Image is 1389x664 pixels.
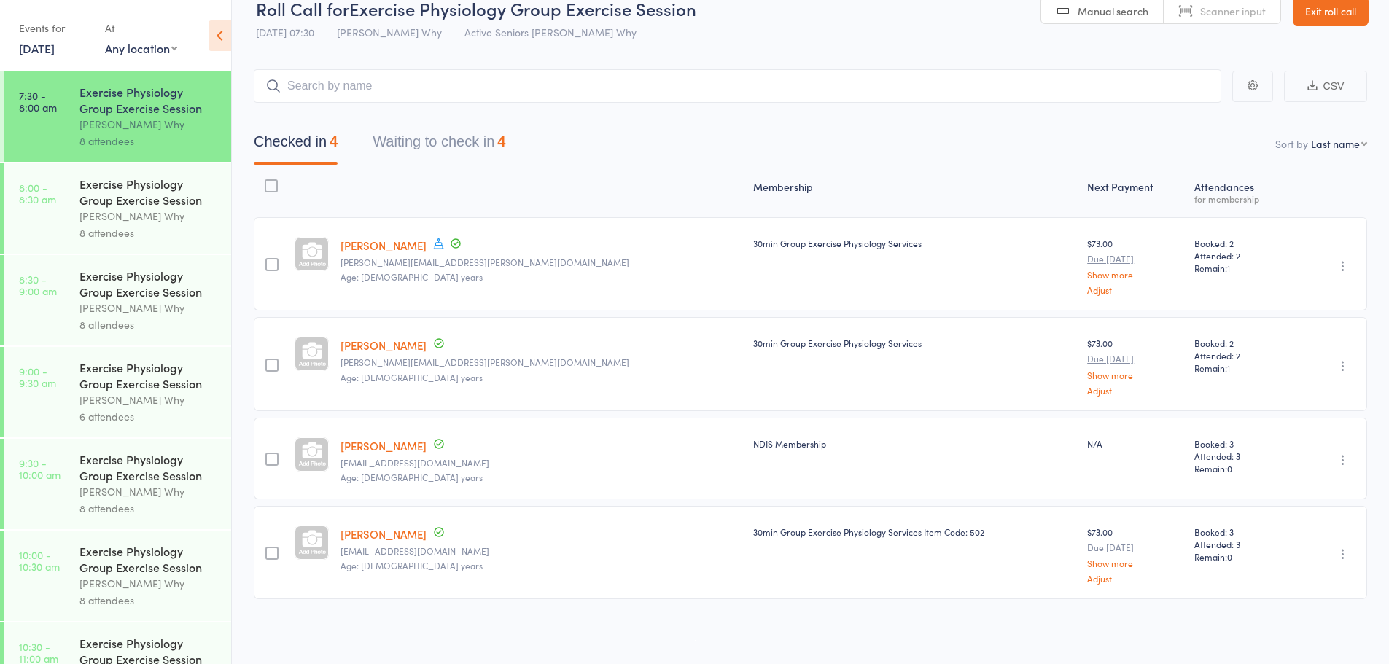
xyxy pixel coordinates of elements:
[1194,237,1288,249] span: Booked: 2
[341,526,427,542] a: [PERSON_NAME]
[79,300,219,316] div: [PERSON_NAME] Why
[79,267,219,300] div: Exercise Physiology Group Exercise Session
[341,257,742,267] small: daryla.alexander@gmail.com
[4,531,231,621] a: 10:00 -10:30 amExercise Physiology Group Exercise Session[PERSON_NAME] Why8 attendees
[497,133,505,149] div: 4
[341,270,483,283] span: Age: [DEMOGRAPHIC_DATA] years
[1227,262,1230,274] span: 1
[330,133,338,149] div: 4
[1087,270,1183,279] a: Show more
[341,458,742,468] small: johnbackhouse64@gmail.com
[1194,362,1288,374] span: Remain:
[747,172,1081,211] div: Membership
[256,25,314,39] span: [DATE] 07:30
[1194,462,1288,474] span: Remain:
[105,40,177,56] div: Any location
[79,116,219,133] div: [PERSON_NAME] Why
[4,255,231,345] a: 8:30 -9:00 amExercise Physiology Group Exercise Session[PERSON_NAME] Why8 attendees
[1194,249,1288,262] span: Attended: 2
[753,526,1075,538] div: 30min Group Exercise Physiology Services Item Code: 502
[79,391,219,408] div: [PERSON_NAME] Why
[79,224,219,241] div: 8 attendees
[19,273,57,297] time: 8:30 - 9:00 am
[464,25,637,39] span: Active Seniors [PERSON_NAME] Why
[254,69,1221,103] input: Search by name
[79,408,219,425] div: 6 attendees
[341,471,483,483] span: Age: [DEMOGRAPHIC_DATA] years
[1194,526,1288,538] span: Booked: 3
[79,543,219,575] div: Exercise Physiology Group Exercise Session
[79,176,219,208] div: Exercise Physiology Group Exercise Session
[1194,550,1288,563] span: Remain:
[1087,285,1183,294] a: Adjust
[1200,4,1266,18] span: Scanner input
[79,451,219,483] div: Exercise Physiology Group Exercise Session
[1311,136,1360,151] div: Last name
[373,126,505,165] button: Waiting to check in4
[19,457,61,480] time: 9:30 - 10:00 am
[79,359,219,391] div: Exercise Physiology Group Exercise Session
[254,126,338,165] button: Checked in4
[4,439,231,529] a: 9:30 -10:00 amExercise Physiology Group Exercise Session[PERSON_NAME] Why8 attendees
[1194,194,1288,203] div: for membership
[341,438,427,453] a: [PERSON_NAME]
[1087,254,1183,264] small: Due [DATE]
[1194,450,1288,462] span: Attended: 3
[19,90,57,113] time: 7:30 - 8:00 am
[1087,526,1183,583] div: $73.00
[1087,370,1183,380] a: Show more
[341,337,427,353] a: [PERSON_NAME]
[1087,542,1183,552] small: Due [DATE]
[341,559,483,571] span: Age: [DEMOGRAPHIC_DATA] years
[1081,172,1188,211] div: Next Payment
[341,238,427,253] a: [PERSON_NAME]
[1087,437,1183,450] div: N/A
[337,25,442,39] span: [PERSON_NAME] Why
[1194,262,1288,274] span: Remain:
[79,575,219,592] div: [PERSON_NAME] Why
[1087,337,1183,394] div: $73.00
[4,163,231,254] a: 8:00 -8:30 amExercise Physiology Group Exercise Session[PERSON_NAME] Why8 attendees
[341,546,742,556] small: sue.a.miles@gmail.com
[19,549,60,572] time: 10:00 - 10:30 am
[79,500,219,517] div: 8 attendees
[4,347,231,437] a: 9:00 -9:30 amExercise Physiology Group Exercise Session[PERSON_NAME] Why6 attendees
[79,316,219,333] div: 8 attendees
[79,592,219,609] div: 8 attendees
[19,365,56,388] time: 9:00 - 9:30 am
[1194,349,1288,362] span: Attended: 2
[1087,386,1183,395] a: Adjust
[1087,354,1183,364] small: Due [DATE]
[79,208,219,224] div: [PERSON_NAME] Why
[753,237,1075,249] div: 30min Group Exercise Physiology Services
[1227,462,1232,474] span: 0
[19,16,90,40] div: Events for
[1194,337,1288,349] span: Booked: 2
[1227,550,1232,563] span: 0
[105,16,177,40] div: At
[19,40,55,56] a: [DATE]
[4,71,231,162] a: 7:30 -8:00 amExercise Physiology Group Exercise Session[PERSON_NAME] Why8 attendees
[19,641,58,664] time: 10:30 - 11:00 am
[1188,172,1293,211] div: Atten­dances
[19,181,56,205] time: 8:00 - 8:30 am
[1087,574,1183,583] a: Adjust
[79,133,219,149] div: 8 attendees
[1275,136,1308,151] label: Sort by
[1227,362,1230,374] span: 1
[753,337,1075,349] div: 30min Group Exercise Physiology Services
[1194,538,1288,550] span: Attended: 3
[753,437,1075,450] div: NDIS Membership
[1284,71,1367,102] button: CSV
[341,357,742,367] small: daryla.alexander@gmail.com
[1087,558,1183,568] a: Show more
[79,483,219,500] div: [PERSON_NAME] Why
[1078,4,1148,18] span: Manual search
[341,371,483,383] span: Age: [DEMOGRAPHIC_DATA] years
[1087,237,1183,294] div: $73.00
[79,84,219,116] div: Exercise Physiology Group Exercise Session
[1194,437,1288,450] span: Booked: 3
